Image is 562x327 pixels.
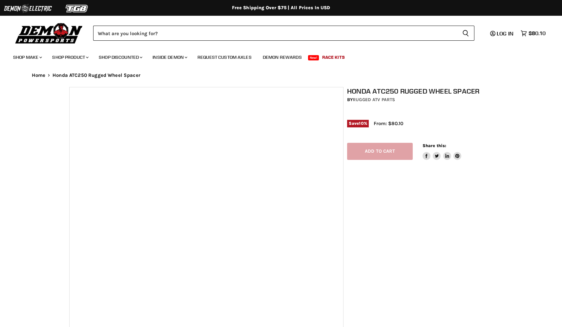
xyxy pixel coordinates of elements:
[47,51,93,64] a: Shop Product
[347,120,369,127] span: Save %
[423,143,462,160] aside: Share this:
[52,73,140,78] span: Honda ATC250 Rugged Wheel Spacer
[13,21,85,45] img: Demon Powersports
[148,51,191,64] a: Inside Demon
[258,51,307,64] a: Demon Rewards
[8,51,46,64] a: Shop Make
[359,121,364,126] span: 10
[193,51,257,64] a: Request Custom Axles
[347,87,497,95] h1: Honda ATC250 Rugged Wheel Spacer
[423,143,446,148] span: Share this:
[487,31,517,36] a: Log in
[347,96,497,103] div: by
[3,2,52,15] img: Demon Electric Logo 2
[353,97,395,102] a: Rugged ATV Parts
[93,26,457,41] input: Search
[19,5,544,11] div: Free Shipping Over $75 | All Prices In USD
[8,48,544,64] ul: Main menu
[94,51,146,64] a: Shop Discounted
[517,29,549,38] a: $80.10
[374,120,403,126] span: From: $80.10
[93,26,474,41] form: Product
[529,30,546,36] span: $80.10
[457,26,474,41] button: Search
[19,73,544,78] nav: Breadcrumbs
[52,2,102,15] img: TGB Logo 2
[308,55,319,60] span: New!
[317,51,350,64] a: Race Kits
[32,73,46,78] a: Home
[497,30,513,37] span: Log in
